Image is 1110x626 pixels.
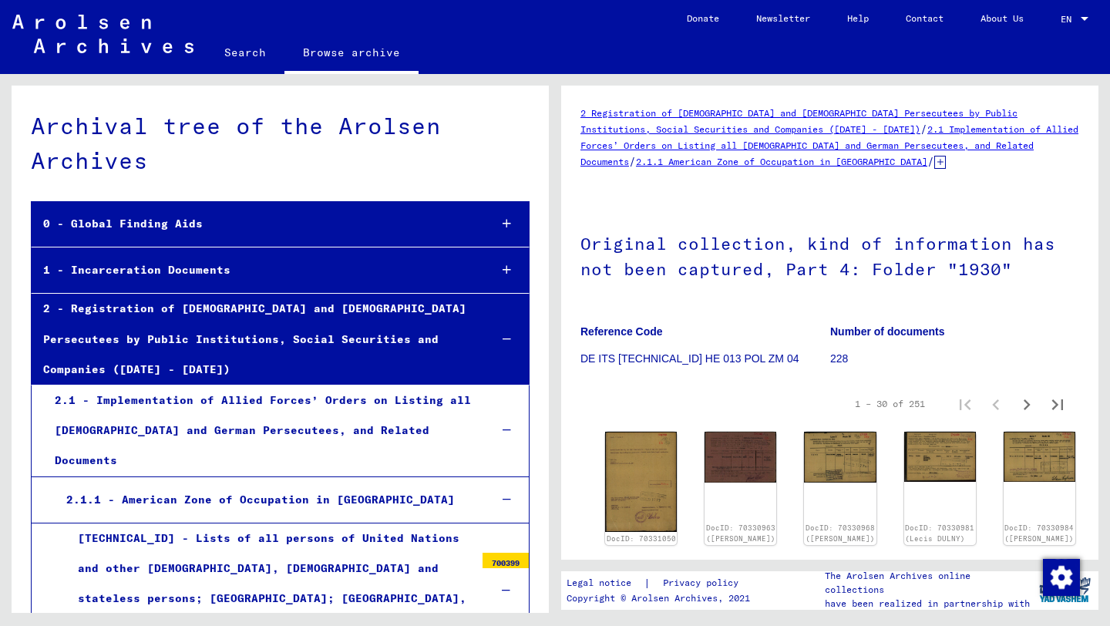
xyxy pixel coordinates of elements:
[12,15,193,53] img: Arolsen_neg.svg
[284,34,419,74] a: Browse archive
[830,351,1079,367] p: 228
[567,575,757,591] div: |
[825,597,1031,611] p: have been realized in partnership with
[32,255,476,285] div: 1 - Incarceration Documents
[804,432,876,483] img: 001.jpg
[32,294,476,385] div: 2 - Registration of [DEMOGRAPHIC_DATA] and [DEMOGRAPHIC_DATA] Persecutees by Public Institutions,...
[580,351,829,367] p: DE ITS [TECHNICAL_ID] HE 013 POL ZM 04
[483,553,529,568] div: 700399
[32,209,476,239] div: 0 - Global Finding Aids
[1036,570,1094,609] img: yv_logo.png
[651,575,757,591] a: Privacy policy
[629,154,636,168] span: /
[1042,389,1073,419] button: Last page
[580,208,1079,301] h1: Original collection, kind of information has not been captured, Part 4: Folder "1930"
[31,109,530,178] div: Archival tree of the Arolsen Archives
[825,569,1031,597] p: The Arolsen Archives online collections
[1043,559,1080,596] img: Change consent
[567,591,757,605] p: Copyright © Arolsen Archives, 2021
[55,485,476,515] div: 2.1.1 - American Zone of Occupation in [GEOGRAPHIC_DATA]
[904,432,976,482] img: 001.jpg
[1011,389,1042,419] button: Next page
[605,432,677,532] img: 001.jpg
[980,389,1011,419] button: Previous page
[206,34,284,71] a: Search
[806,523,875,543] a: DocID: 70330968 ([PERSON_NAME])
[920,122,927,136] span: /
[567,575,644,591] a: Legal notice
[950,389,980,419] button: First page
[705,432,776,483] img: 001.jpg
[905,523,974,543] a: DocID: 70330981 (Lecis DULNY)
[855,397,925,411] div: 1 – 30 of 251
[1004,432,1075,482] img: 001.jpg
[580,325,663,338] b: Reference Code
[636,156,927,167] a: 2.1.1 American Zone of Occupation in [GEOGRAPHIC_DATA]
[1042,558,1079,595] div: Change consent
[927,154,934,168] span: /
[830,325,945,338] b: Number of documents
[1004,523,1074,543] a: DocID: 70330984 ([PERSON_NAME])
[706,523,775,543] a: DocID: 70330963 ([PERSON_NAME])
[580,123,1078,167] a: 2.1 Implementation of Allied Forces’ Orders on Listing all [DEMOGRAPHIC_DATA] and German Persecut...
[43,385,476,476] div: 2.1 - Implementation of Allied Forces’ Orders on Listing all [DEMOGRAPHIC_DATA] and German Persec...
[607,534,676,543] a: DocID: 70331050
[580,107,1017,135] a: 2 Registration of [DEMOGRAPHIC_DATA] and [DEMOGRAPHIC_DATA] Persecutees by Public Institutions, S...
[1061,14,1078,25] span: EN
